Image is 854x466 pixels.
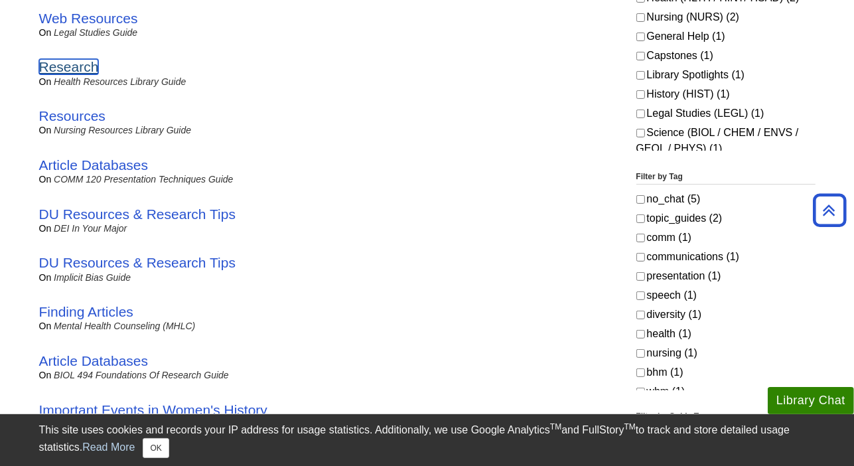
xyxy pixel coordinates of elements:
[636,67,816,83] label: Library Spotlights (1)
[636,410,816,424] legend: Filter by Guide Type
[636,345,816,361] label: nursing (1)
[636,29,816,44] label: General Help (1)
[624,422,636,431] sup: TM
[39,76,52,87] span: on
[54,321,195,331] a: Mental Health Counseling (MHLC)
[636,368,645,377] input: bhm (1)
[636,195,645,204] input: no_chat (5)
[54,27,137,38] a: Legal Studies Guide
[39,402,267,418] a: Important Events in Women's History
[768,387,854,414] button: Library Chat
[636,214,645,223] input: topic_guides (2)
[82,441,135,453] a: Read More
[636,249,816,265] label: communications (1)
[636,307,816,323] label: diversity (1)
[636,191,816,207] label: no_chat (5)
[39,321,52,331] span: on
[636,311,645,319] input: diversity (1)
[39,59,99,74] a: Research
[636,272,645,281] input: presentation (1)
[636,90,645,99] input: History (HIST) (1)
[39,206,236,222] a: DU Resources & Research Tips
[39,11,138,26] a: Web Resources
[54,125,191,135] a: Nursing Resources Library Guide
[54,174,233,185] a: COMM 120 Presentation Techniques Guide
[636,330,645,339] input: health (1)
[39,108,106,123] a: Resources
[636,349,645,358] input: nursing (1)
[636,388,645,396] input: whm (1)
[636,291,645,300] input: speech (1)
[39,370,52,380] span: on
[636,86,816,102] label: History (HIST) (1)
[39,304,133,319] a: Finding Articles
[636,106,816,121] label: Legal Studies (LEGL) (1)
[550,422,561,431] sup: TM
[636,48,816,64] label: Capstones (1)
[54,223,127,234] a: DEI in Your Major
[39,157,149,173] a: Article Databases
[636,125,816,157] label: Science (BIOL / CHEM / ENVS / GEOL / PHYS) (1)
[636,326,816,342] label: health (1)
[39,174,52,185] span: on
[636,253,645,262] input: communications (1)
[39,223,52,234] span: on
[636,52,645,60] input: Capstones (1)
[636,129,645,137] input: Science (BIOL / CHEM / ENVS / GEOL / PHYS) (1)
[636,210,816,226] label: topic_guides (2)
[39,422,816,458] div: This site uses cookies and records your IP address for usage statistics. Additionally, we use Goo...
[636,9,816,25] label: Nursing (NURS) (2)
[636,364,816,380] label: bhm (1)
[636,384,816,400] label: whm (1)
[39,353,149,368] a: Article Databases
[54,370,229,380] a: BIOL 494 Foundations of Research Guide
[636,110,645,118] input: Legal Studies (LEGL) (1)
[636,33,645,41] input: General Help (1)
[636,13,645,22] input: Nursing (NURS) (2)
[54,76,186,87] a: Health Resources Library Guide
[39,255,236,270] a: DU Resources & Research Tips
[39,27,52,38] span: on
[636,287,816,303] label: speech (1)
[636,171,816,185] legend: Filter by Tag
[39,272,52,283] span: on
[636,71,645,80] input: Library Spotlights (1)
[54,272,131,283] a: Implicit Bias Guide
[636,234,645,242] input: comm (1)
[808,201,851,219] a: Back to Top
[143,438,169,458] button: Close
[39,125,52,135] span: on
[636,268,816,284] label: presentation (1)
[636,230,816,246] label: comm (1)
